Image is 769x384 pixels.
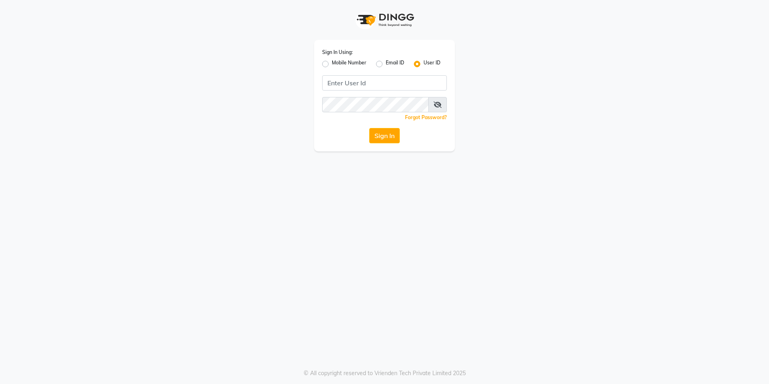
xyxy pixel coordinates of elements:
[322,97,429,112] input: Username
[405,114,447,120] a: Forgot Password?
[332,59,366,69] label: Mobile Number
[424,59,440,69] label: User ID
[386,59,404,69] label: Email ID
[369,128,400,143] button: Sign In
[322,75,447,91] input: Username
[352,8,417,32] img: logo1.svg
[322,49,353,56] label: Sign In Using:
